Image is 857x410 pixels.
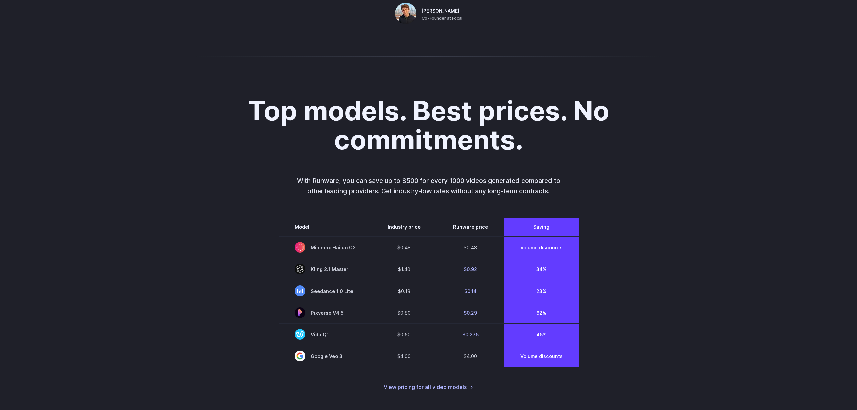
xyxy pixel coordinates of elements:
[437,258,504,280] td: $0.92
[504,324,579,345] td: 45%
[295,329,356,340] span: Vidu Q1
[422,8,459,15] span: [PERSON_NAME]
[437,345,504,367] td: $4.00
[395,3,416,24] img: Person
[295,351,356,361] span: Google Veo 3
[295,285,356,296] span: Seedance 1.0 Lite
[437,324,504,345] td: $0.275
[295,242,356,253] span: Minimax Hailuo 02
[520,245,563,250] a: Volume discounts
[437,280,504,302] td: $0.14
[437,302,504,324] td: $0.29
[289,176,568,196] p: With Runware, you can save up to $500 for every 1000 videos generated compared to other leading p...
[372,302,437,324] td: $0.80
[372,280,437,302] td: $0.18
[437,218,504,236] th: Runware price
[422,15,462,22] span: Co-Founder at Focal
[372,218,437,236] th: Industry price
[372,258,437,280] td: $1.40
[372,345,437,367] td: $4.00
[295,264,356,274] span: Kling 2.1 Master
[242,96,615,154] h2: Top models. Best prices. No commitments.
[372,324,437,345] td: $0.50
[504,280,579,302] td: 23%
[295,307,356,318] span: Pixverse V4.5
[384,383,473,392] a: View pricing for all video models
[520,353,563,359] a: Volume discounts
[504,302,579,324] td: 62%
[504,218,579,236] th: Saving
[279,218,372,236] th: Model
[504,258,579,280] td: 34%
[372,236,437,258] td: $0.48
[437,236,504,258] td: $0.48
